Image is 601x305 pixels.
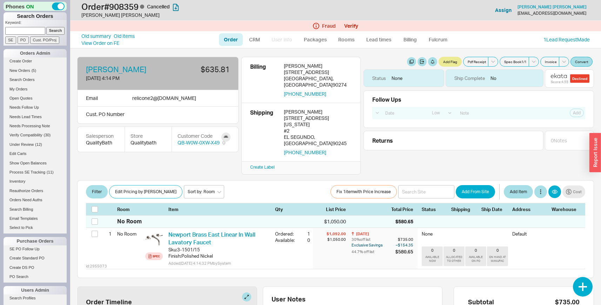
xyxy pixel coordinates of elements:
[4,113,67,121] a: Needs Lead Times
[361,33,396,46] a: Lead times
[504,59,527,65] span: Spec Book 1 / 1
[333,33,360,46] a: Rooms
[398,33,422,46] a: Billing
[284,75,352,88] div: [GEOGRAPHIC_DATA] , [GEOGRAPHIC_DATA] 90274
[117,217,142,225] div: No Room
[117,228,142,240] div: No Room
[284,115,352,128] div: [STREET_ADDRESS][US_STATE]
[431,248,434,253] div: 0
[4,122,67,130] a: Needs Processing Note
[284,69,352,75] div: [STREET_ADDRESS]
[275,237,298,243] div: Available:
[517,11,586,16] div: [EMAIL_ADDRESS][DOMAIN_NAME]
[504,185,533,198] button: Add Item
[81,40,119,46] a: View Order on FE
[117,206,142,212] div: Room
[168,246,177,253] div: Sku:
[168,231,255,246] a: Newport Brass East Linear In Wall Lavatory Faucet
[92,188,102,196] span: Filter
[168,253,269,259] div: Finish : Polished Nickel
[352,242,394,248] div: Exclusive Savings
[26,3,34,10] span: ON
[573,110,581,116] span: Add
[114,33,135,40] a: Old items
[372,75,386,81] div: Status
[77,107,239,124] div: Cust. PO Number
[570,109,584,117] button: Add
[244,33,265,46] a: CRM
[168,206,272,212] div: Item
[517,4,587,9] span: [PERSON_NAME] [PERSON_NAME]
[298,231,310,237] div: 1
[168,260,269,266] div: Added [DATE] 4:14:32 PM by System
[313,237,346,242] div: $1,050.00
[475,248,477,253] div: 0
[456,185,495,198] button: Add From Site
[445,255,463,263] div: ALLOCATED TO OTHER
[145,231,163,248] img: 3-1501_15_large_zdgdvp
[86,139,116,146] div: QualityBath
[4,245,67,253] a: SE PO Follow Up
[4,187,67,195] a: Reauthorize Orders
[250,109,278,156] div: Shipping
[115,188,176,196] span: Edit Pricing by [PERSON_NAME]
[299,33,332,46] a: Packages
[372,137,540,144] div: Returns
[46,27,65,34] input: Search
[4,237,67,245] div: Purchase Orders
[495,7,512,14] button: Assign
[4,215,67,222] a: Email Templates
[545,59,557,65] span: Invoice
[4,141,67,148] a: Under Review(12)
[500,57,529,67] button: Spec Book1/1
[4,224,67,231] a: Select to Pick
[9,124,50,128] span: Needs Processing Note
[81,33,111,40] a: Old summary
[47,170,54,174] span: ( 11 )
[344,23,358,29] button: Verify
[4,264,67,271] a: Create DS PO
[86,133,116,140] div: Salesperson
[468,59,486,65] span: Pdf Receipt
[352,237,394,242] div: 30 % off list
[35,142,42,147] span: ( 12 )
[81,2,302,12] h1: Order # 908359
[313,231,346,237] div: $1,092.00
[86,94,98,102] div: Email
[372,96,401,103] div: Follow Ups
[266,33,298,46] a: User info
[4,2,67,11] div: Phones
[219,33,243,46] a: Order
[381,108,426,118] input: Date
[4,95,67,102] a: Open Quotes
[512,206,547,212] div: Address
[177,246,200,253] div: 3-1501/15
[132,94,196,102] div: relicone2 @ [DOMAIN_NAME]
[551,80,568,84] div: Score: 4.55
[454,75,485,81] div: Ship Complete
[395,242,413,248] div: – $154.35
[86,264,107,269] span: id: 2955073
[4,286,67,294] div: Users Admin
[517,5,587,9] a: [PERSON_NAME] [PERSON_NAME]
[9,170,45,174] span: Process SE Tracking
[250,164,275,170] a: Create Label
[543,36,590,42] a: 1Lead RequestMade
[398,185,454,198] input: Search Site
[424,33,453,46] a: Fulcrum
[322,23,336,29] span: Fraud
[32,68,36,73] span: ( 5 )
[512,231,547,246] div: Default
[330,185,397,198] button: Fix 1itemwith Price Increase
[147,4,170,9] span: Cancelled
[4,196,67,204] a: Orders Need Auths
[422,231,447,246] div: None
[303,237,310,243] div: 0
[9,68,30,73] span: New Orders
[395,218,413,225] div: $580.65
[4,67,67,74] a: New Orders(5)
[4,255,67,262] a: Create Standard PO
[481,206,508,212] div: Ship Date
[4,160,67,167] a: Show Open Balances
[250,63,278,97] div: Billing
